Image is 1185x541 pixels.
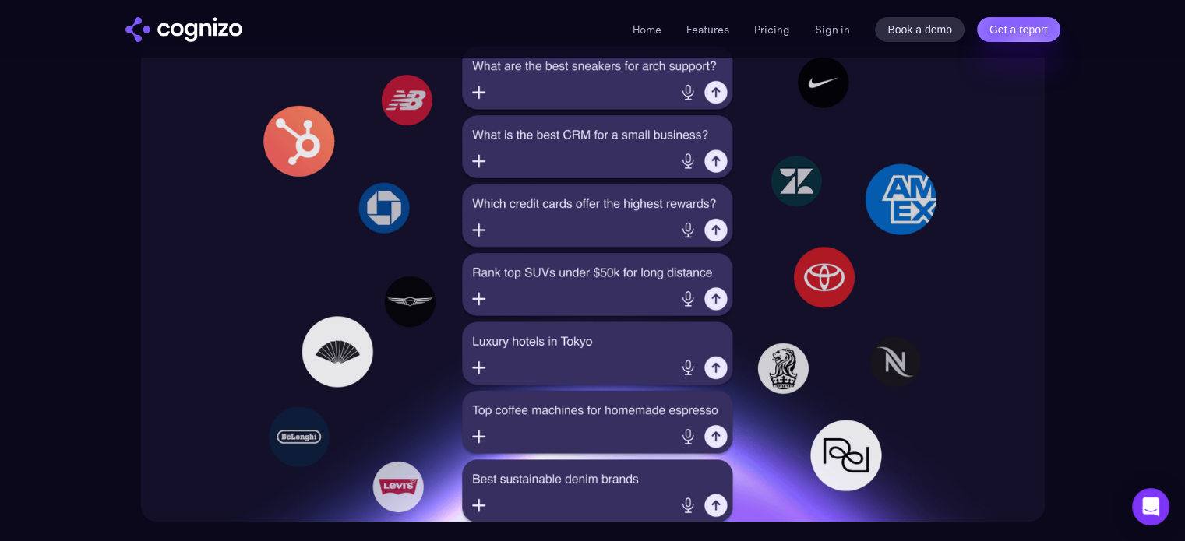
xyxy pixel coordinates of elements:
a: Sign in [815,20,850,39]
a: Get a report [977,17,1060,42]
a: Book a demo [875,17,965,42]
a: Pricing [754,23,790,37]
a: home [125,17,242,42]
a: Home [633,23,661,37]
a: Features [686,23,729,37]
img: cognizo logo [125,17,242,42]
div: Open Intercom Messenger [1132,488,1169,525]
